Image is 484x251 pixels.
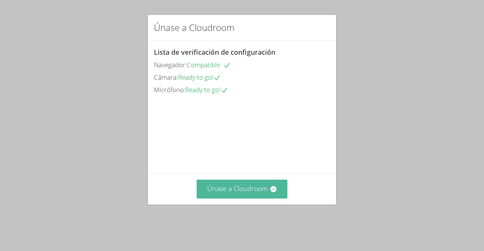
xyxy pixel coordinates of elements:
[154,21,234,34] font: Únase a Cloudroom
[154,85,185,94] font: Micrófono:
[207,184,268,193] font: Únase a Cloudroom
[185,85,228,94] span: Ready to go!
[178,73,221,82] span: Ready to go!
[187,60,220,69] font: Compatible
[197,180,288,198] button: Únase a Cloudroom
[154,60,187,69] font: Navegador:
[154,48,275,57] font: Lista de verificación de configuración
[154,73,178,82] font: Cámara:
